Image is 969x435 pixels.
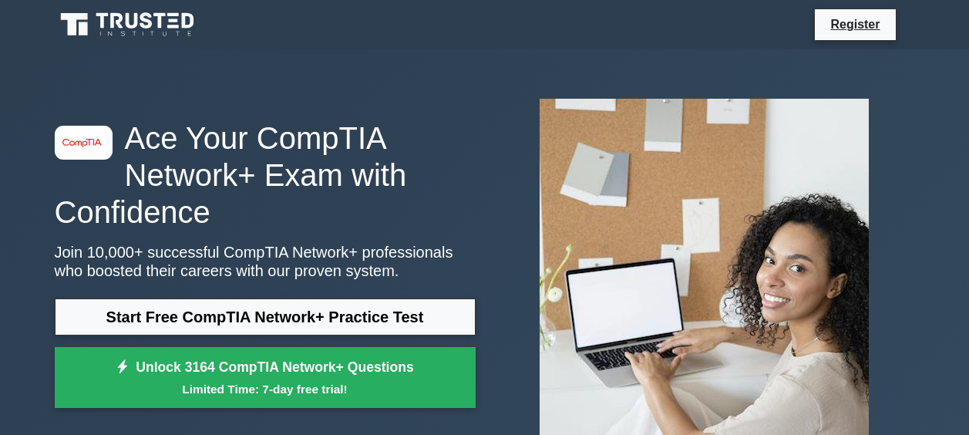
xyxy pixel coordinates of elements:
a: Register [821,15,889,34]
h1: Ace Your CompTIA Network+ Exam with Confidence [55,120,476,231]
a: Unlock 3164 CompTIA Network+ QuestionsLimited Time: 7-day free trial! [55,347,476,409]
small: Limited Time: 7-day free trial! [74,380,456,398]
p: Join 10,000+ successful CompTIA Network+ professionals who boosted their careers with our proven ... [55,243,476,280]
a: Start Free CompTIA Network+ Practice Test [55,298,476,336]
